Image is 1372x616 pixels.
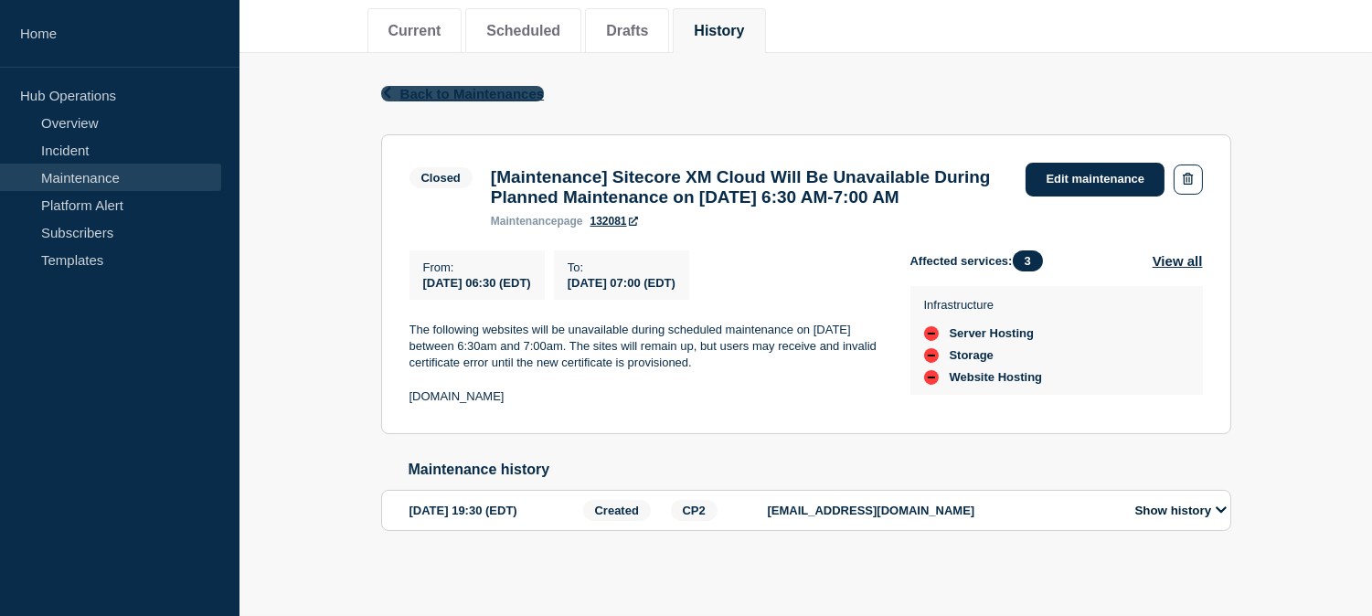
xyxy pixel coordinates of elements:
button: History [694,23,744,39]
span: Created [583,500,651,521]
span: [DATE] 07:00 (EDT) [568,276,675,290]
div: down [924,326,939,341]
span: Affected services: [910,250,1052,271]
a: Edit maintenance [1026,163,1165,196]
span: Website Hosting [950,370,1043,385]
span: CP2 [671,500,718,521]
span: [DATE] 06:30 (EDT) [423,276,531,290]
div: down [924,348,939,363]
p: [DOMAIN_NAME] [409,388,881,405]
button: Back to Maintenances [381,86,545,101]
span: Back to Maintenances [400,86,545,101]
button: Show history [1130,503,1232,518]
p: The following websites will be unavailable during scheduled maintenance on [DATE] between 6:30am ... [409,322,881,372]
span: maintenance [491,215,558,228]
button: Drafts [606,23,648,39]
p: To : [568,260,675,274]
button: Scheduled [486,23,560,39]
button: View all [1153,250,1203,271]
h2: Maintenance history [409,462,1231,478]
div: down [924,370,939,385]
h3: [Maintenance] Sitecore XM Cloud Will Be Unavailable During Planned Maintenance on [DATE] 6:30 AM-... [491,167,1008,207]
p: [EMAIL_ADDRESS][DOMAIN_NAME] [768,504,1115,517]
p: page [491,215,583,228]
span: Server Hosting [950,326,1034,341]
a: 132081 [590,215,638,228]
button: Current [388,23,441,39]
span: Storage [950,348,994,363]
span: Closed [409,167,473,188]
span: 3 [1013,250,1043,271]
p: Infrastructure [924,298,1043,312]
p: From : [423,260,531,274]
div: [DATE] 19:30 (EDT) [409,500,578,521]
